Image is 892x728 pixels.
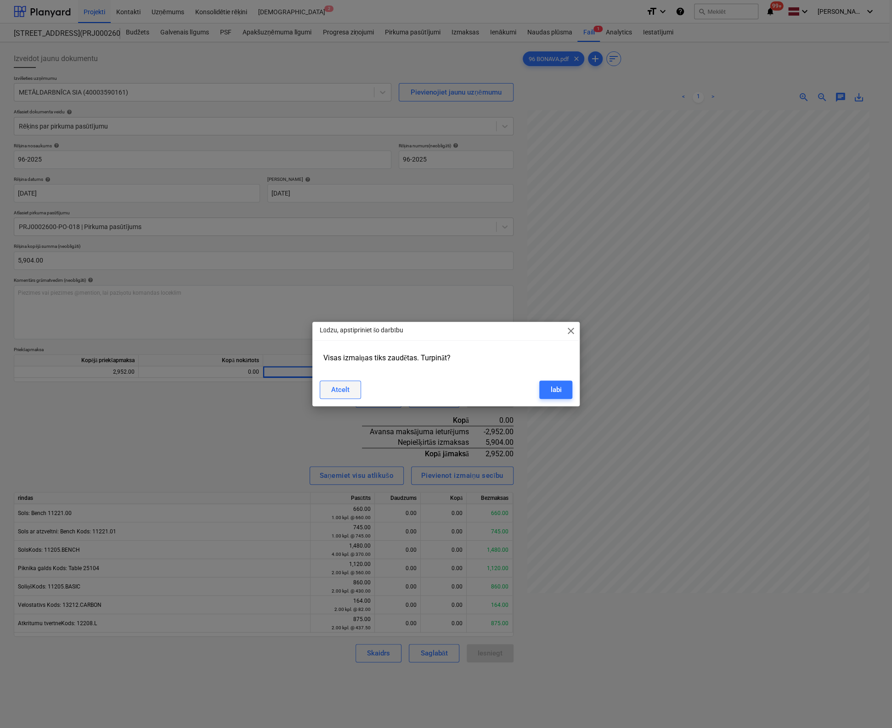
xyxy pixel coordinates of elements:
[565,325,576,336] span: close
[320,350,573,366] div: Visas izmaiņas tiks zaudētas. Turpināt?
[320,325,403,335] p: Lūdzu, apstipriniet šo darbību
[550,384,561,396] div: labi
[539,381,572,399] button: labi
[320,381,361,399] button: Atcelt
[331,384,350,396] div: Atcelt
[846,684,892,728] iframe: Chat Widget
